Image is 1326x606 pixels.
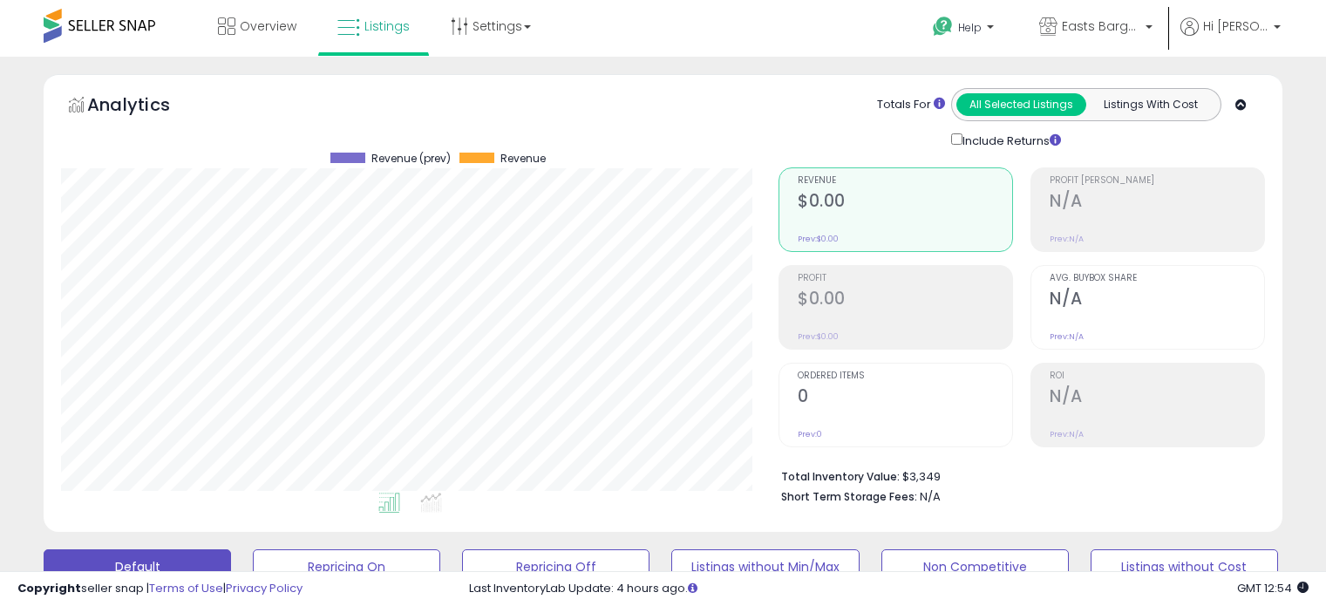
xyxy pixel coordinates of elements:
span: Revenue [500,153,546,165]
button: Repricing Off [462,549,649,584]
div: Last InventoryLab Update: 4 hours ago. [469,581,1309,597]
a: Privacy Policy [226,580,303,596]
h2: 0 [798,386,1012,410]
small: Prev: 0 [798,429,822,439]
button: Listings without Cost [1091,549,1278,584]
i: Get Help [932,16,954,37]
small: Prev: $0.00 [798,234,839,244]
small: Prev: N/A [1050,429,1084,439]
small: Prev: $0.00 [798,331,839,342]
small: Prev: N/A [1050,331,1084,342]
h2: N/A [1050,386,1264,410]
b: Total Inventory Value: [781,469,900,484]
small: Prev: N/A [1050,234,1084,244]
a: Hi [PERSON_NAME] [1180,17,1281,57]
span: 2025-08-17 12:54 GMT [1237,580,1309,596]
h2: $0.00 [798,289,1012,312]
li: $3,349 [781,465,1252,486]
a: Terms of Use [149,580,223,596]
b: Short Term Storage Fees: [781,489,917,504]
button: Listings With Cost [1085,93,1215,116]
strong: Copyright [17,580,81,596]
div: Totals For [877,97,945,113]
span: ROI [1050,371,1264,381]
span: Revenue (prev) [371,153,451,165]
h5: Analytics [87,92,204,121]
button: Listings without Min/Max [671,549,859,584]
div: Include Returns [938,130,1082,150]
h2: $0.00 [798,191,1012,214]
span: Help [958,20,982,35]
span: Listings [364,17,410,35]
span: Easts Bargains [1062,17,1140,35]
span: N/A [920,488,941,505]
h2: N/A [1050,289,1264,312]
button: Repricing On [253,549,440,584]
span: Hi [PERSON_NAME] [1203,17,1268,35]
span: Revenue [798,176,1012,186]
a: Help [919,3,1011,57]
span: Avg. Buybox Share [1050,274,1264,283]
span: Profit [PERSON_NAME] [1050,176,1264,186]
span: Overview [240,17,296,35]
span: Profit [798,274,1012,283]
button: Default [44,549,231,584]
button: All Selected Listings [956,93,1086,116]
div: seller snap | | [17,581,303,597]
button: Non Competitive [881,549,1069,584]
h2: N/A [1050,191,1264,214]
span: Ordered Items [798,371,1012,381]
